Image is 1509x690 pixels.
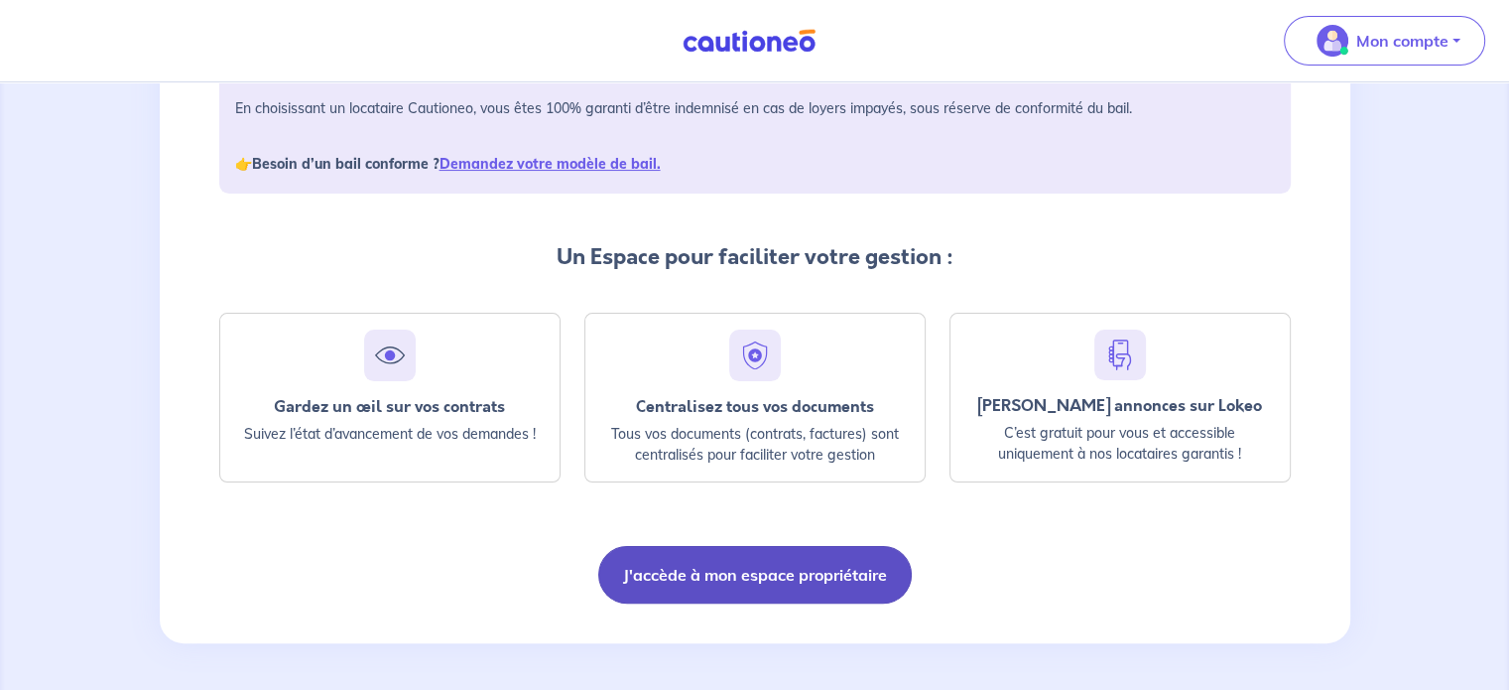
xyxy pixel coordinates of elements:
[1356,29,1448,53] p: Mon compte
[1102,338,1138,372] img: hand-phone-blue.svg
[1317,25,1348,57] img: illu_account_valid_menu.svg
[1284,16,1485,66] button: illu_account_valid_menu.svgMon compte
[675,29,823,54] img: Cautioneo
[601,424,909,466] p: Tous vos documents (contrats, factures) sont centralisés pour faciliter votre gestion
[219,241,1291,273] p: Un Espace pour faciliter votre gestion :
[235,94,1275,178] p: En choisissant un locataire Cautioneo, vous êtes 100% garanti d’être indemnisé en cas de loyers i...
[236,424,544,445] p: Suivez l’état d’avancement de vos demandes !
[737,338,773,373] img: security.svg
[372,338,408,373] img: eye.svg
[966,423,1274,465] p: C’est gratuit pour vous et accessible uniquement à nos locataires garantis !
[601,397,909,416] div: Centralisez tous vos documents
[598,546,912,604] button: J'accède à mon espace propriétaire
[440,155,661,173] a: Demandez votre modèle de bail.
[236,397,544,416] div: Gardez un œil sur vos contrats
[966,396,1274,415] div: [PERSON_NAME] annonces sur Lokeo
[252,155,661,173] strong: Besoin d’un bail conforme ?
